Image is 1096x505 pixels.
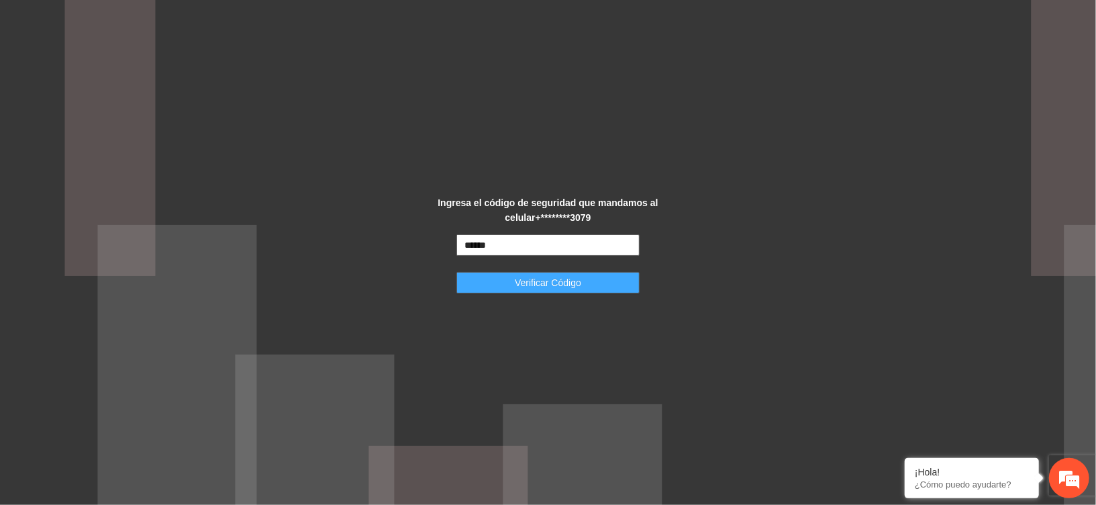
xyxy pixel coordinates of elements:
span: Estamos en línea. [78,179,185,315]
div: Chatee con nosotros ahora [70,68,226,86]
div: Minimizar ventana de chat en vivo [220,7,252,39]
button: Verificar Código [456,272,639,293]
textarea: Escriba su mensaje y pulse “Intro” [7,367,256,414]
span: Verificar Código [515,275,581,290]
p: ¿Cómo puedo ayudarte? [915,479,1029,490]
strong: Ingresa el código de seguridad que mandamos al celular +********3079 [438,197,658,223]
div: ¡Hola! [915,467,1029,477]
